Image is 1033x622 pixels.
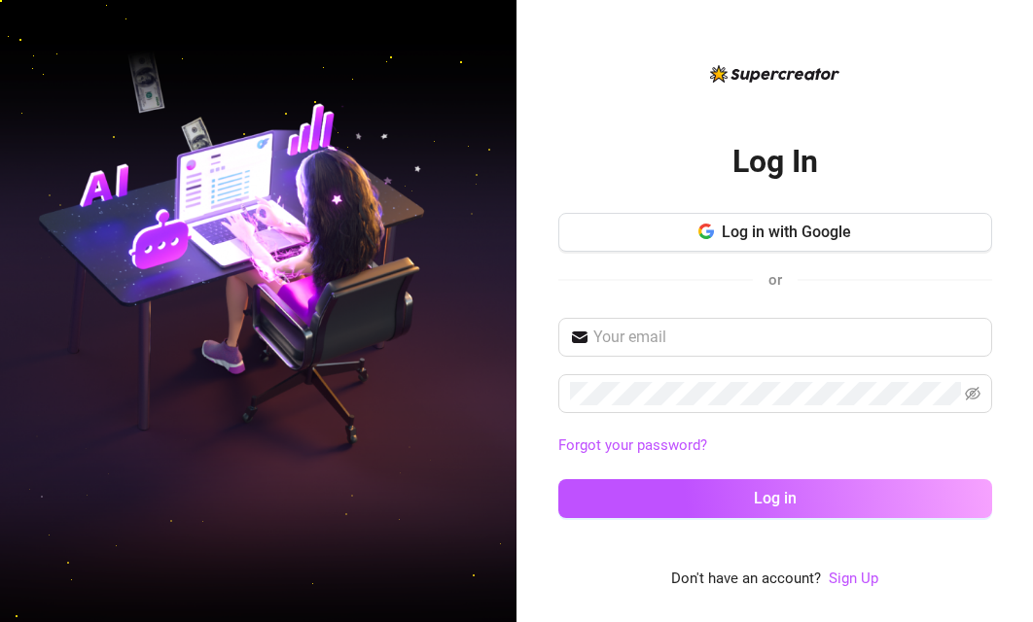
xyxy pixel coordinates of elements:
a: Sign Up [829,570,878,587]
a: Sign Up [829,568,878,591]
a: Forgot your password? [558,436,707,454]
input: Your email [593,326,980,349]
span: Log in [754,489,797,507]
span: or [768,271,782,289]
img: logo-BBDzfeDw.svg [710,65,839,83]
button: Log in [558,479,992,518]
span: Log in with Google [722,223,851,241]
span: eye-invisible [965,386,980,401]
h2: Log In [732,142,818,182]
span: Don't have an account? [671,568,821,591]
a: Forgot your password? [558,434,992,458]
button: Log in with Google [558,213,992,252]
